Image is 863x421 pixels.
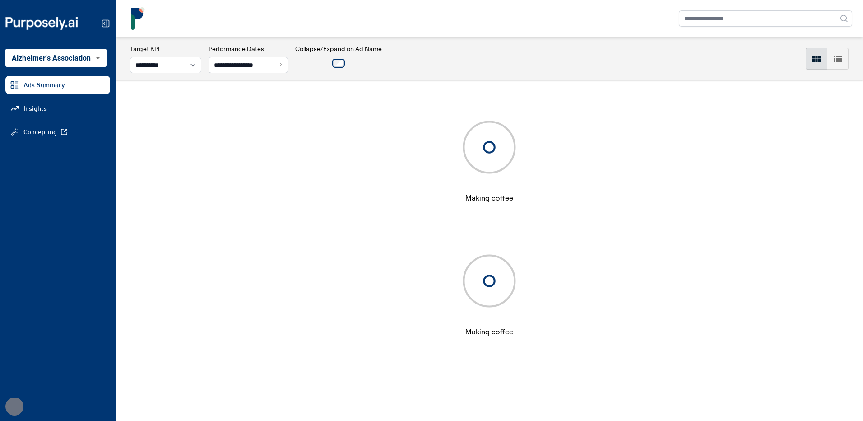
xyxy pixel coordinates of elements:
a: Insights [5,99,110,117]
img: logo [126,7,149,30]
h3: Collapse/Expand on Ad Name [295,44,382,53]
a: Ads Summary [5,76,110,94]
a: Concepting [5,123,110,141]
button: Close [278,57,288,73]
div: Alzheimer's Association [5,49,107,67]
span: Insights [23,104,47,113]
h3: Performance Dates [209,44,288,53]
span: Ads Summary [23,80,65,89]
span: Concepting [23,127,57,136]
h3: Target KPI [130,44,201,53]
